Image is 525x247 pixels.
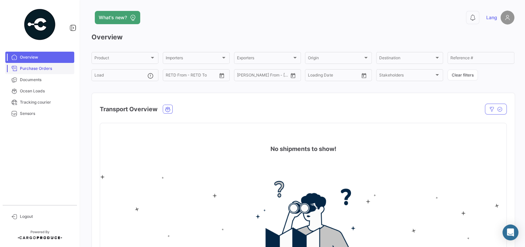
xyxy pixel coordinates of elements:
span: Logout [20,214,72,220]
button: Clear filters [447,70,478,80]
span: What's new? [99,14,127,21]
img: powered-by.png [23,8,56,41]
img: placeholder-user.png [500,11,514,25]
span: Origin [308,57,363,61]
input: To [180,74,204,78]
div: Abrir Intercom Messenger [502,224,518,240]
span: Stakeholders [379,74,434,78]
span: Product [94,57,149,61]
button: Open calendar [359,71,369,80]
span: Ocean Loads [20,88,72,94]
span: Sensors [20,111,72,117]
input: To [322,74,346,78]
a: Overview [5,52,74,63]
span: Importers [166,57,221,61]
a: Purchase Orders [5,63,74,74]
input: To [251,74,275,78]
h4: Transport Overview [100,105,157,114]
a: Documents [5,74,74,85]
button: Open calendar [288,71,298,80]
h3: Overview [91,32,514,42]
button: Ocean [163,105,172,113]
button: What's new? [95,11,140,24]
span: Lang [486,14,497,21]
h4: No shipments to show! [270,144,336,154]
button: Open calendar [217,71,227,80]
a: Sensors [5,108,74,119]
input: From [308,74,317,78]
span: Destination [379,57,434,61]
span: Documents [20,77,72,83]
span: Overview [20,54,72,60]
span: Exporters [237,57,292,61]
input: From [166,74,175,78]
span: Tracking courier [20,99,72,105]
input: From [237,74,246,78]
a: Ocean Loads [5,85,74,97]
a: Tracking courier [5,97,74,108]
span: Purchase Orders [20,66,72,72]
